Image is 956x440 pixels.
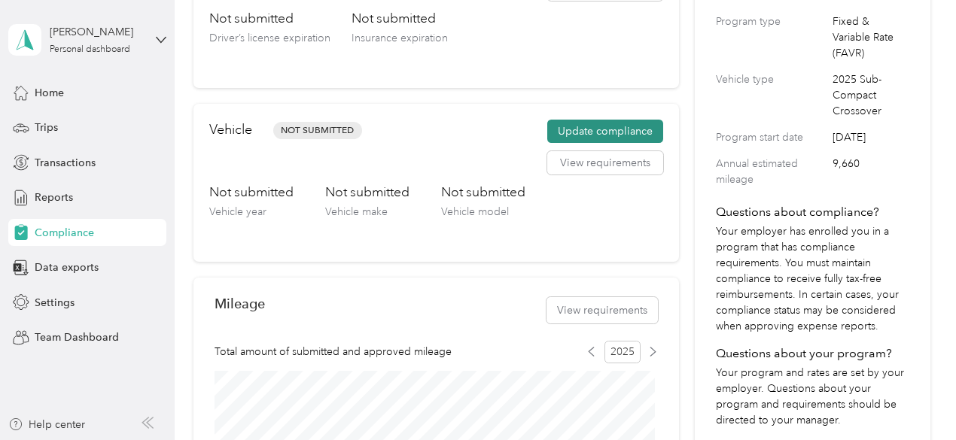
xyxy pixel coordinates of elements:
h3: Not submitted [209,9,330,28]
span: Insurance expiration [352,32,448,44]
span: Data exports [35,259,99,275]
button: View requirements [547,151,663,175]
button: Help center [8,417,85,432]
span: Fixed & Variable Rate (FAVR) [833,14,909,61]
span: Reports [35,190,73,205]
span: Vehicle model [441,205,509,218]
div: [PERSON_NAME] [50,24,144,40]
span: 2025 Sub-Compact Crossover [833,71,909,119]
span: Team Dashboard [35,329,119,345]
label: Vehicle type [716,71,827,119]
button: Update compliance [547,120,663,144]
h4: Questions about compliance? [716,203,909,221]
span: Home [35,85,64,101]
span: Not Submitted [273,122,362,139]
span: 2025 [604,341,641,363]
label: Annual estimated mileage [716,156,827,187]
label: Program start date [716,129,827,145]
span: [DATE] [833,129,909,145]
h4: Questions about your program? [716,344,909,363]
p: Your program and rates are set by your employer. Questions about your program and requirements sh... [716,365,909,428]
span: Compliance [35,225,94,241]
h3: Not submitted [209,183,294,202]
label: Program type [716,14,827,61]
button: View requirements [547,297,658,323]
h3: Not submitted [352,9,448,28]
div: Personal dashboard [50,45,130,54]
span: Transactions [35,155,96,171]
h2: Mileage [215,296,265,311]
span: Driver’s license expiration [209,32,330,44]
h3: Not submitted [325,183,409,202]
span: Vehicle make [325,205,388,218]
h2: Vehicle [209,120,252,140]
p: Your employer has enrolled you in a program that has compliance requirements. You must maintain c... [716,223,909,334]
span: Total amount of submitted and approved mileage [215,344,452,360]
span: 9,660 [833,156,909,187]
h3: Not submitted [441,183,525,202]
span: Settings [35,295,75,311]
span: Vehicle year [209,205,266,218]
iframe: Everlance-gr Chat Button Frame [872,356,956,440]
span: Trips [35,120,58,135]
